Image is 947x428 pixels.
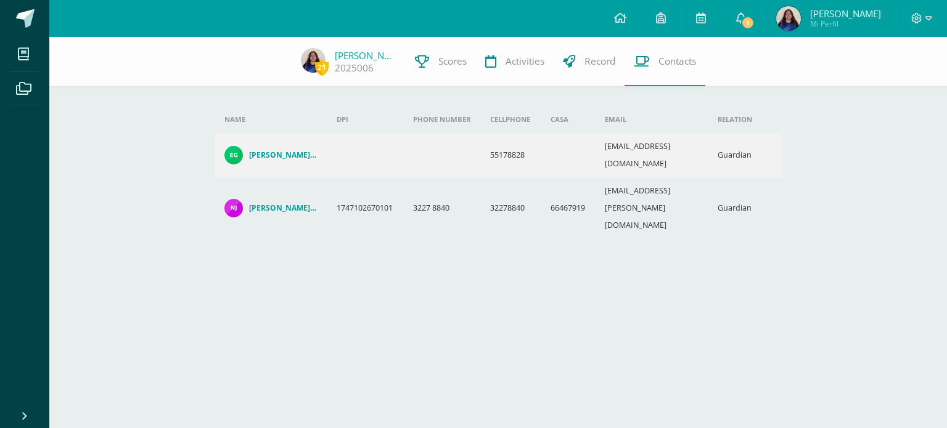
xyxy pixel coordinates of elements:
[315,60,329,75] span: 21
[595,133,708,177] td: [EMAIL_ADDRESS][DOMAIN_NAME]
[480,133,540,177] td: 55178828
[480,106,540,133] th: Cellphone
[658,55,696,68] span: Contacts
[584,55,615,68] span: Record
[224,146,243,164] img: 640c8578897c69a860d57c0eba8c2a42.png
[327,106,403,133] th: DPI
[476,37,554,86] a: Activities
[541,106,595,133] th: Casa
[708,106,762,133] th: Relation
[406,37,476,86] a: Scores
[741,16,755,30] span: 1
[506,55,544,68] span: Activities
[224,146,318,164] a: [PERSON_NAME] [PERSON_NAME] Trinidad
[403,106,481,133] th: Phone number
[776,6,801,31] img: 02fc95f1cea7a14427fa6a2cfa2f001c.png
[595,106,708,133] th: Email
[554,37,625,86] a: Record
[810,18,881,29] span: Mi Perfil
[708,177,762,239] td: Guardian
[327,177,403,239] td: 1747102670101
[224,199,318,217] a: [PERSON_NAME] [PERSON_NAME]
[215,106,327,133] th: Name
[301,48,326,73] img: 02fc95f1cea7a14427fa6a2cfa2f001c.png
[438,55,467,68] span: Scores
[249,150,318,160] h4: [PERSON_NAME] [PERSON_NAME] Trinidad
[625,37,705,86] a: Contacts
[708,133,762,177] td: Guardian
[595,177,708,239] td: [EMAIL_ADDRESS][PERSON_NAME][DOMAIN_NAME]
[249,203,318,213] h4: [PERSON_NAME] [PERSON_NAME]
[335,49,396,62] a: [PERSON_NAME]
[403,177,481,239] td: 3227 8840
[335,62,374,75] a: 2025006
[810,7,881,20] span: [PERSON_NAME]
[224,199,243,217] img: 5e2a02257ca037ed40bb5f213c4990c8.png
[480,177,540,239] td: 32278840
[541,177,595,239] td: 66467919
